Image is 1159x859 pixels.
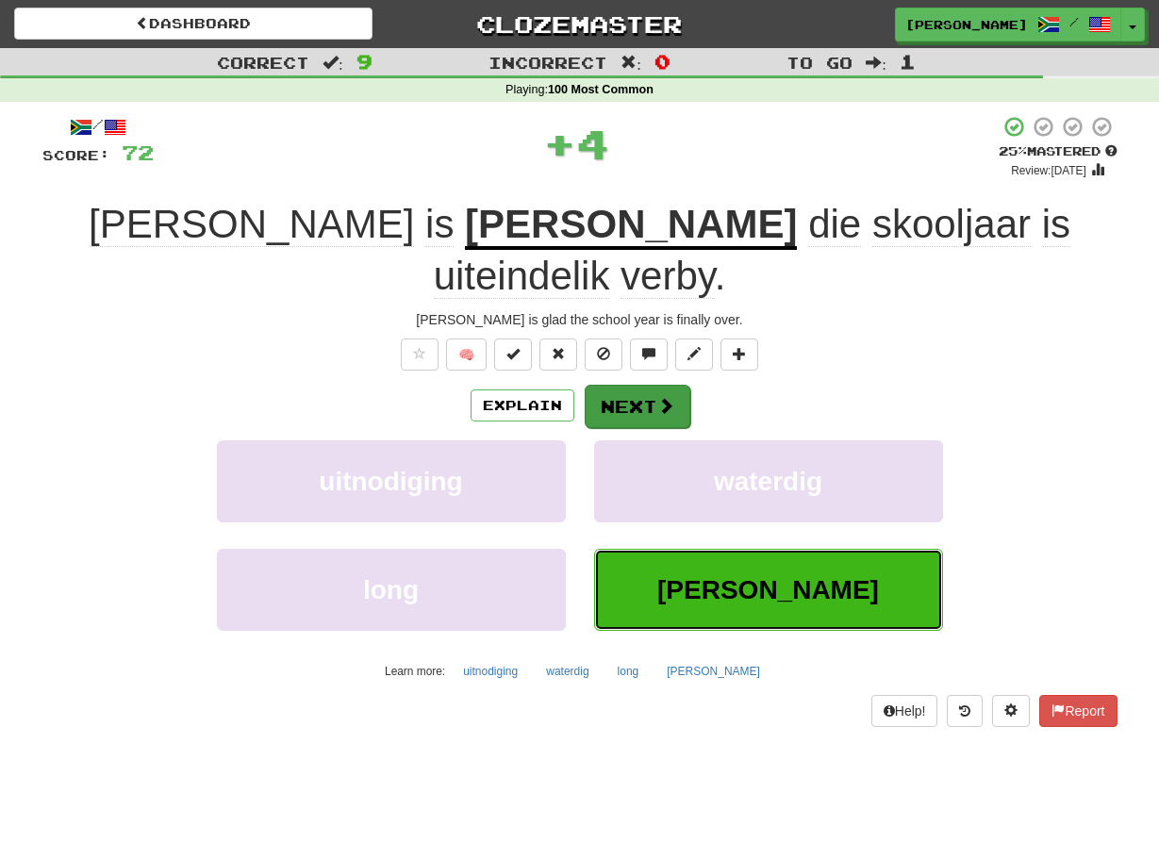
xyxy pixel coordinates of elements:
[720,339,758,371] button: Add to collection (alt+a)
[434,202,1070,299] span: .
[217,53,309,72] span: Correct
[401,339,439,371] button: Favorite sentence (alt+f)
[656,657,770,686] button: [PERSON_NAME]
[585,339,622,371] button: Ignore sentence (alt+i)
[401,8,759,41] a: Clozemaster
[576,120,609,167] span: 4
[1069,15,1079,28] span: /
[434,254,610,299] span: uiteindelik
[42,147,110,163] span: Score:
[217,440,566,522] button: uitnodiging
[494,339,532,371] button: Set this sentence to 100% Mastered (alt+m)
[905,16,1028,33] span: [PERSON_NAME]
[714,467,822,496] span: waterdig
[786,53,853,72] span: To go
[675,339,713,371] button: Edit sentence (alt+d)
[866,55,886,71] span: :
[808,202,861,247] span: die
[122,140,154,164] span: 72
[1011,164,1086,177] small: Review: [DATE]
[1039,695,1117,727] button: Report
[536,657,599,686] button: waterdig
[621,55,641,71] span: :
[999,143,1118,160] div: Mastered
[217,549,566,631] button: long
[594,549,943,631] button: [PERSON_NAME]
[471,389,574,421] button: Explain
[630,339,668,371] button: Discuss sentence (alt+u)
[657,575,879,604] span: [PERSON_NAME]
[872,202,1031,247] span: skooljaar
[621,254,715,299] span: verby
[42,310,1118,329] div: [PERSON_NAME] is glad the school year is finally over.
[585,385,690,428] button: Next
[323,55,343,71] span: :
[539,339,577,371] button: Reset to 0% Mastered (alt+r)
[999,143,1027,158] span: 25 %
[89,202,414,247] span: [PERSON_NAME]
[356,50,373,73] span: 9
[947,695,983,727] button: Round history (alt+y)
[385,665,445,678] small: Learn more:
[363,575,419,604] span: long
[488,53,607,72] span: Incorrect
[425,202,454,247] span: is
[654,50,671,73] span: 0
[607,657,650,686] button: long
[548,83,654,96] strong: 100 Most Common
[453,657,528,686] button: uitnodiging
[446,339,487,371] button: 🧠
[465,202,797,250] u: [PERSON_NAME]
[1042,202,1070,247] span: is
[900,50,916,73] span: 1
[14,8,373,40] a: Dashboard
[543,115,576,172] span: +
[871,695,938,727] button: Help!
[895,8,1121,41] a: [PERSON_NAME] /
[319,467,462,496] span: uitnodiging
[594,440,943,522] button: waterdig
[42,115,154,139] div: /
